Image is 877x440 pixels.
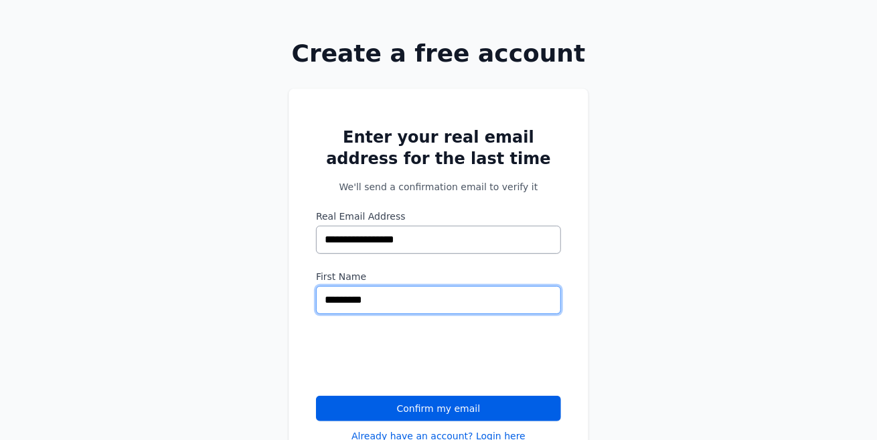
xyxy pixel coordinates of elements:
label: Real Email Address [316,210,561,223]
iframe: reCAPTCHA [316,330,520,382]
p: We'll send a confirmation email to verify it [316,180,561,194]
h2: Enter your real email address for the last time [316,127,561,169]
h1: Create a free account [246,40,631,67]
label: First Name [316,270,561,283]
button: Confirm my email [316,396,561,421]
